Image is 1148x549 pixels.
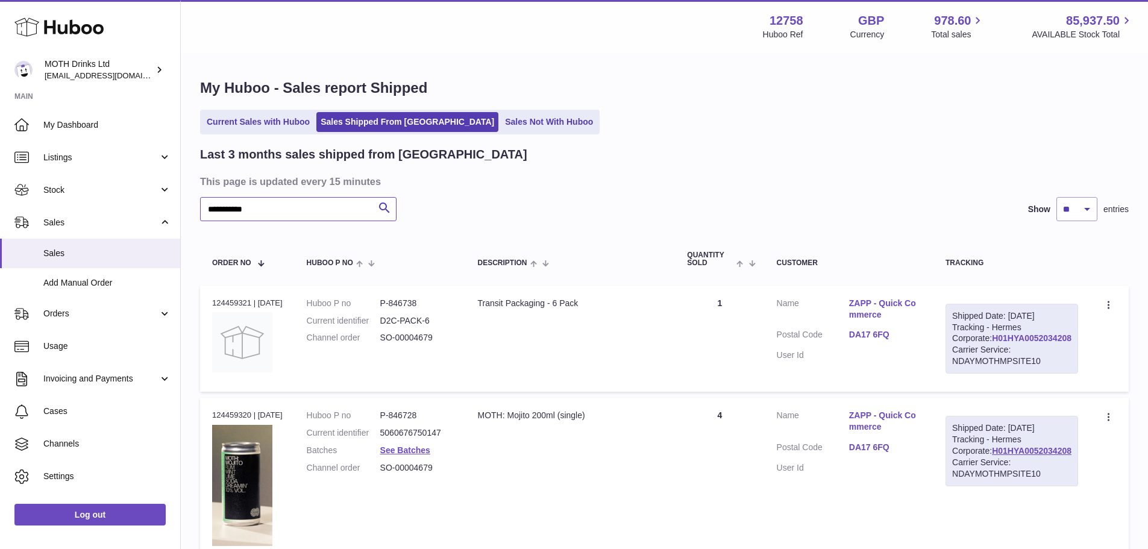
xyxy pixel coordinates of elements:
[43,119,171,131] span: My Dashboard
[380,332,454,344] dd: SO-00004679
[307,315,380,327] dt: Current identifier
[380,445,430,455] a: See Batches
[946,259,1078,267] div: Tracking
[43,471,171,482] span: Settings
[1066,13,1120,29] span: 85,937.50
[200,146,527,163] h2: Last 3 months sales shipped from [GEOGRAPHIC_DATA]
[952,422,1071,434] div: Shipped Date: [DATE]
[777,442,849,456] dt: Postal Code
[212,410,283,421] div: 124459320 | [DATE]
[763,29,803,40] div: Huboo Ref
[307,259,353,267] span: Huboo P no
[1103,204,1129,215] span: entries
[675,286,764,392] td: 1
[43,438,171,450] span: Channels
[934,13,971,29] span: 978.60
[380,462,454,474] dd: SO-00004679
[777,462,849,474] dt: User Id
[477,259,527,267] span: Description
[1028,204,1050,215] label: Show
[43,217,158,228] span: Sales
[992,333,1071,343] a: H01HYA0052034208
[849,298,921,321] a: ZAPP - Quick Commerce
[307,462,380,474] dt: Channel order
[849,442,921,453] a: DA17 6FQ
[212,298,283,309] div: 124459321 | [DATE]
[687,251,733,267] span: Quantity Sold
[200,175,1126,188] h3: This page is updated every 15 minutes
[1032,29,1134,40] span: AVAILABLE Stock Total
[952,344,1071,367] div: Carrier Service: NDAYMOTHMPSITE10
[307,298,380,309] dt: Huboo P no
[200,78,1129,98] h1: My Huboo - Sales report Shipped
[45,71,177,80] span: [EMAIL_ADDRESS][DOMAIN_NAME]
[777,298,849,324] dt: Name
[501,112,597,132] a: Sales Not With Huboo
[307,445,380,456] dt: Batches
[307,332,380,344] dt: Channel order
[43,152,158,163] span: Listings
[1032,13,1134,40] a: 85,937.50 AVAILABLE Stock Total
[777,410,849,436] dt: Name
[849,410,921,433] a: ZAPP - Quick Commerce
[777,329,849,344] dt: Postal Code
[202,112,314,132] a: Current Sales with Huboo
[477,298,663,309] div: Transit Packaging - 6 Pack
[45,58,153,81] div: MOTH Drinks Ltd
[307,410,380,421] dt: Huboo P no
[931,13,985,40] a: 978.60 Total sales
[14,504,166,525] a: Log out
[952,457,1071,480] div: Carrier Service: NDAYMOTHMPSITE10
[849,329,921,340] a: DA17 6FQ
[212,259,251,267] span: Order No
[946,304,1078,374] div: Tracking - Hermes Corporate:
[931,29,985,40] span: Total sales
[14,61,33,79] img: orders@mothdrinks.com
[850,29,885,40] div: Currency
[380,298,454,309] dd: P-846738
[380,427,454,439] dd: 5060676750147
[307,427,380,439] dt: Current identifier
[777,259,921,267] div: Customer
[43,373,158,384] span: Invoicing and Payments
[43,340,171,352] span: Usage
[43,277,171,289] span: Add Manual Order
[952,310,1071,322] div: Shipped Date: [DATE]
[946,416,1078,486] div: Tracking - Hermes Corporate:
[777,350,849,361] dt: User Id
[380,315,454,327] dd: D2C-PACK-6
[477,410,663,421] div: MOTH: Mojito 200ml (single)
[858,13,884,29] strong: GBP
[770,13,803,29] strong: 12758
[380,410,454,421] dd: P-846728
[316,112,498,132] a: Sales Shipped From [GEOGRAPHIC_DATA]
[43,248,171,259] span: Sales
[43,184,158,196] span: Stock
[43,406,171,417] span: Cases
[43,308,158,319] span: Orders
[992,446,1071,456] a: H01HYA0052034208
[212,312,272,372] img: no-photo.jpg
[212,425,272,547] img: 127581729091276.png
